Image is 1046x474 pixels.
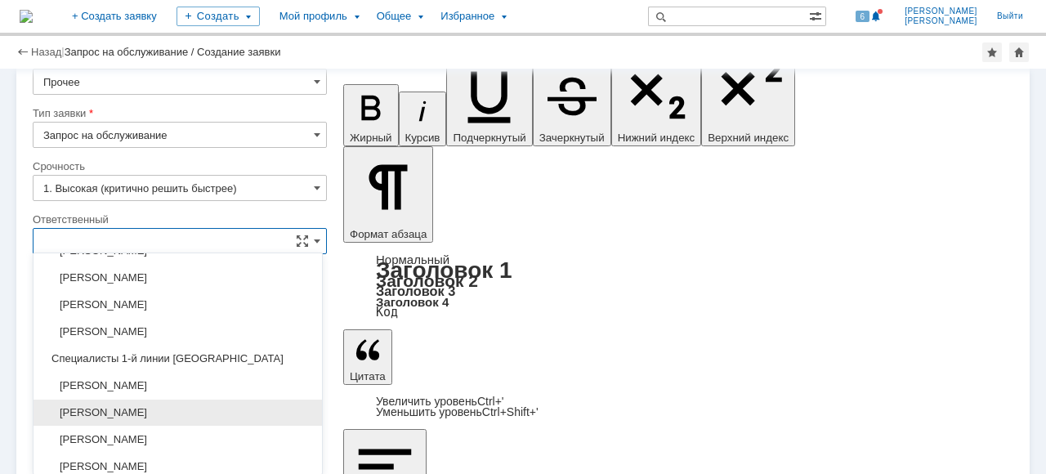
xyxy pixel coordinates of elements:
button: Зачеркнутый [533,61,611,146]
span: Ctrl+' [477,395,504,408]
span: [PERSON_NAME] [43,406,312,419]
div: | [61,45,64,57]
a: Заголовок 3 [376,284,455,298]
div: Сделать домашней страницей [1009,42,1029,62]
span: 6 [856,11,870,22]
span: Нижний индекс [618,132,695,144]
span: Курсив [405,132,440,144]
span: Формат абзаца [350,228,427,240]
a: Нормальный [376,253,449,266]
span: Расширенный поиск [809,7,825,23]
div: Цитата [343,396,1013,418]
span: Зачеркнутый [539,132,605,144]
div: Срочность [33,161,324,172]
img: logo [20,10,33,23]
div: Тип заявки [33,108,324,118]
div: Формат абзаца [343,254,1013,318]
span: Верхний индекс [708,132,789,144]
a: Increase [376,395,504,408]
span: [PERSON_NAME] [43,325,312,338]
span: [PERSON_NAME] [905,7,977,16]
span: Ctrl+Shift+' [482,405,539,418]
a: Decrease [376,405,539,418]
a: Заголовок 1 [376,257,512,283]
div: Запрос на обслуживание / Создание заявки [65,46,281,58]
div: Добавить в избранное [982,42,1002,62]
a: Назад [31,46,61,58]
span: Подчеркнутый [453,132,525,144]
button: Курсив [399,92,447,146]
button: Подчеркнутый [446,54,532,146]
div: Ответственный [33,214,324,225]
span: [PERSON_NAME] [905,16,977,26]
button: Формат абзаца [343,146,433,243]
span: [PERSON_NAME] [43,433,312,446]
span: [PERSON_NAME] [43,298,312,311]
div: Создать [177,7,260,26]
span: [PERSON_NAME] [43,379,312,392]
a: Перейти на домашнюю страницу [20,10,33,23]
span: Цитата [350,370,386,382]
button: Нижний индекс [611,49,702,146]
span: Сложная форма [296,235,309,248]
a: Код [376,305,398,320]
span: Жирный [350,132,392,144]
span: [PERSON_NAME] [43,460,312,473]
button: Верхний индекс [701,46,795,146]
a: Заголовок 2 [376,271,478,290]
span: Специалисты 1-й линии [GEOGRAPHIC_DATA] [43,352,312,365]
a: Заголовок 4 [376,295,449,309]
button: Жирный [343,84,399,146]
button: Цитата [343,329,392,385]
span: [PERSON_NAME] [43,271,312,284]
